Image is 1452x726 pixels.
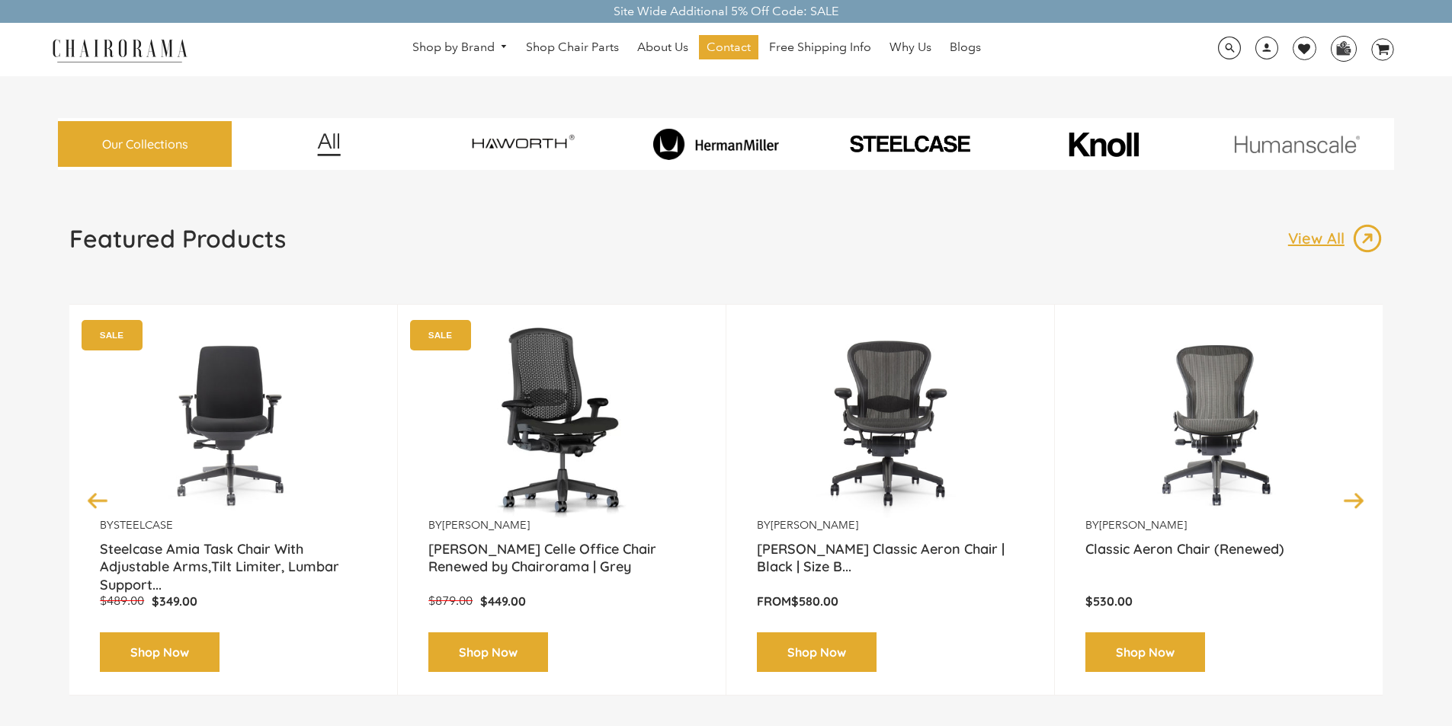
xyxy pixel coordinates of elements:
a: Steelcase [114,518,173,532]
img: Herman Miller Classic Aeron Chair | Black | Size B (Renewed) - chairorama [757,328,1024,518]
img: PHOTO-2024-07-09-00-53-10-removebg-preview.png [816,133,1003,155]
a: [PERSON_NAME] [1099,518,1187,532]
a: Free Shipping Info [761,35,879,59]
button: Next [1341,487,1367,513]
img: image_10_1.png [1034,130,1172,158]
span: $580.00 [791,593,838,609]
span: $449.00 [480,593,526,609]
p: View All [1288,229,1352,248]
a: About Us [630,35,696,59]
span: Blogs [950,40,981,56]
a: View All [1288,223,1383,254]
text: SALE [428,330,452,340]
text: SALE [100,330,123,340]
a: Contact [699,35,758,59]
span: Free Shipping Info [769,40,871,56]
img: WhatsApp_Image_2024-07-12_at_16.23.01.webp [1332,37,1355,59]
p: by [428,518,695,533]
img: Herman Miller Celle Office Chair Renewed by Chairorama | Grey - chairorama [428,328,695,518]
img: Amia Chair by chairorama.com [100,328,367,518]
span: Shop Chair Parts [526,40,619,56]
img: image_11.png [1204,135,1390,154]
a: Why Us [882,35,939,59]
a: [PERSON_NAME] [442,518,530,532]
span: $530.00 [1085,593,1133,609]
img: image_7_14f0750b-d084-457f-979a-a1ab9f6582c4.png [429,122,616,166]
span: $489.00 [100,593,144,608]
a: Shop Now [1085,632,1205,673]
span: Why Us [889,40,931,56]
img: image_13.png [1352,223,1383,254]
nav: DesktopNavigation [261,35,1133,63]
a: Shop Chair Parts [518,35,627,59]
a: Herman Miller Classic Aeron Chair | Black | Size B (Renewed) - chairorama Herman Miller Classic A... [757,328,1024,518]
span: $879.00 [428,593,473,608]
button: Previous [85,487,111,513]
span: About Us [637,40,688,56]
img: image_12.png [287,133,371,156]
a: Classic Aeron Chair (Renewed) [1085,540,1352,578]
a: Classic Aeron Chair (Renewed) - chairorama Classic Aeron Chair (Renewed) - chairorama [1085,328,1352,518]
a: Our Collections [58,121,232,168]
a: [PERSON_NAME] [771,518,858,532]
a: [PERSON_NAME] Classic Aeron Chair | Black | Size B... [757,540,1024,578]
a: Blogs [942,35,989,59]
a: Shop Now [428,632,548,673]
span: Contact [707,40,751,56]
p: From [757,593,1024,609]
a: Herman Miller Celle Office Chair Renewed by Chairorama | Grey - chairorama Herman Miller Celle Of... [428,328,695,518]
p: by [100,518,367,533]
span: $349.00 [152,593,197,609]
a: Featured Products [69,223,286,266]
a: Steelcase Amia Task Chair With Adjustable Arms,Tilt Limiter, Lumbar Support... [100,540,367,578]
p: by [757,518,1024,533]
a: Shop Now [757,632,877,673]
img: chairorama [43,37,196,63]
a: [PERSON_NAME] Celle Office Chair Renewed by Chairorama | Grey [428,540,695,578]
a: Amia Chair by chairorama.com Renewed Amia Chair chairorama.com [100,328,367,518]
h1: Featured Products [69,223,286,254]
a: Shop Now [100,632,220,673]
p: by [1085,518,1352,533]
img: image_8_173eb7e0-7579-41b4-bc8e-4ba0b8ba93e8.png [623,128,809,160]
img: Classic Aeron Chair (Renewed) - chairorama [1085,328,1352,518]
a: Shop by Brand [405,36,516,59]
